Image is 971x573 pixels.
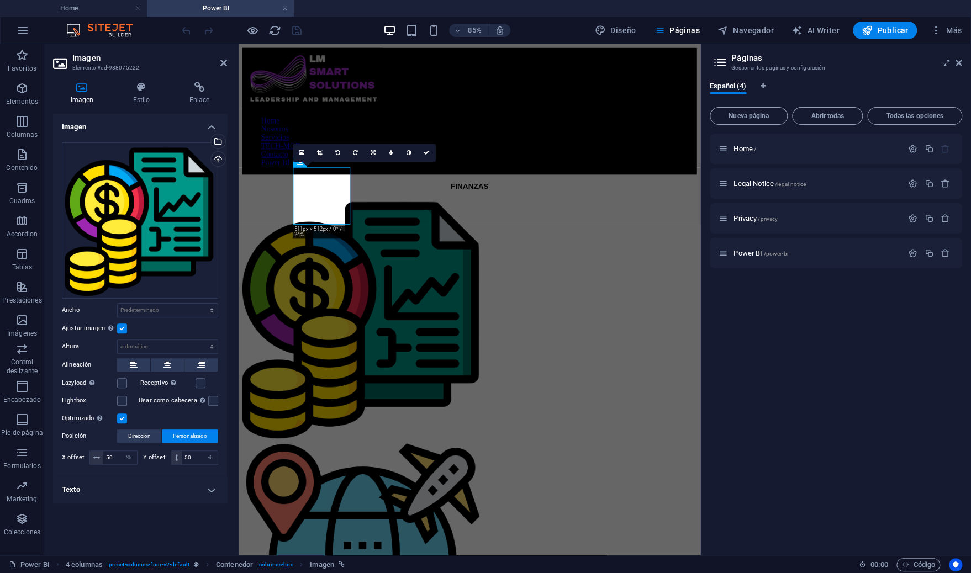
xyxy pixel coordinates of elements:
span: Todas las opciones [872,113,957,119]
div: Configuración [908,144,917,153]
p: Favoritos [8,64,36,73]
span: : [878,560,880,569]
p: Tablas [12,263,33,272]
h4: Power BI [147,2,294,14]
label: Y offset [143,454,171,460]
a: Girar 90° a la derecha [346,144,364,162]
button: AI Writer [787,22,844,39]
div: Home/ [730,145,903,152]
a: Modo de recorte [311,144,329,162]
button: Más [926,22,966,39]
button: Código [896,558,940,571]
span: Páginas [654,25,700,36]
span: . preset-columns-four-v2-default [107,558,189,571]
div: Eliminar [941,179,950,188]
h4: Imagen [53,82,115,105]
span: Nueva página [715,113,783,119]
a: Cambiar orientación [364,144,382,162]
a: Selecciona archivos del administrador de archivos, de la galería de fotos o carga archivo(s) [293,144,310,162]
a: Escala de grises [400,144,418,162]
a: Girar 90° a la izquierda [329,144,346,162]
h6: 85% [466,24,483,37]
label: Lightbox [62,394,117,407]
i: Volver a cargar página [268,24,281,37]
h2: Imagen [72,53,227,63]
label: Altura [62,343,117,349]
button: 85% [449,24,488,37]
label: Ancho [62,307,117,313]
label: Ajustar imagen [62,322,117,335]
div: Duplicar [924,144,933,153]
p: Columnas [7,130,38,139]
span: /power-bi [763,251,788,257]
label: Optimizado [62,412,117,425]
i: Al redimensionar, ajustar el nivel de zoom automáticamente para ajustarse al dispositivo elegido. [494,25,504,35]
h3: Gestionar tus páginas y configuración [731,63,940,73]
a: Desenfoque [382,144,400,162]
span: Navegador [717,25,774,36]
i: Este elemento es un preajuste personalizable [194,561,199,567]
label: Usar como cabecera [139,394,208,407]
h2: Páginas [731,53,962,63]
p: Imágenes [7,329,37,338]
label: Alineación [62,358,117,372]
h3: Elemento #ed-988075222 [72,63,205,73]
span: Haz clic para seleccionar y doble clic para editar [66,558,103,571]
label: Lazyload [62,376,117,390]
p: Pie de página [1,428,43,437]
span: Publicar [862,25,909,36]
button: Páginas [650,22,704,39]
span: Haz clic para seleccionar y doble clic para editar [216,558,253,571]
span: Abrir todas [797,113,858,119]
div: Power BI/power-bi [730,250,903,257]
span: Personalizado [173,429,207,443]
p: Encabezado [3,395,41,404]
div: Duplicar [924,214,933,223]
span: Power BI [733,249,788,257]
div: Configuración [908,214,917,223]
div: Duplicar [924,179,933,188]
div: La página principal no puede eliminarse [941,144,950,153]
label: Receptivo [140,376,196,390]
span: Diseño [595,25,636,36]
button: Todas las opciones [867,107,962,125]
button: Navegador [713,22,778,39]
div: Duplicar [924,248,933,258]
button: Nueva página [710,107,788,125]
button: reload [268,24,281,37]
p: Accordion [7,230,38,238]
span: /privacy [758,216,778,222]
h4: Estilo [115,82,172,105]
span: Dirección [128,429,151,443]
p: Contenido [6,163,38,172]
div: Diseño (Ctrl+Alt+Y) [590,22,641,39]
div: analitica--5ygLRoTY-rmQ49gkbs7Pg.png [62,142,218,299]
label: X offset [62,454,89,460]
div: Eliminar [941,248,950,258]
img: Editor Logo [64,24,146,37]
button: Usercentrics [949,558,962,571]
span: /legal-notice [775,181,806,187]
button: Diseño [590,22,641,39]
h4: Enlace [172,82,227,105]
a: Confirmar ( Ctrl ⏎ ) [418,144,435,162]
button: Haz clic para salir del modo de previsualización y seguir editando [246,24,259,37]
span: / [754,146,756,152]
button: Abrir todas [792,107,863,125]
span: Haz clic para abrir la página [733,179,805,188]
button: Personalizado [162,429,218,443]
span: Más [930,25,962,36]
h6: Tiempo de la sesión [859,558,888,571]
span: Código [901,558,935,571]
i: Este elemento está vinculado [339,561,345,567]
p: Elementos [6,97,38,106]
p: Marketing [7,495,37,503]
div: Configuración [908,248,917,258]
span: . columns-box [257,558,293,571]
p: Prestaciones [2,296,41,305]
div: Configuración [908,179,917,188]
span: Español (4) [710,79,746,95]
div: Privacy/privacy [730,215,903,222]
p: Colecciones [4,528,40,537]
h4: Imagen [53,114,227,134]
